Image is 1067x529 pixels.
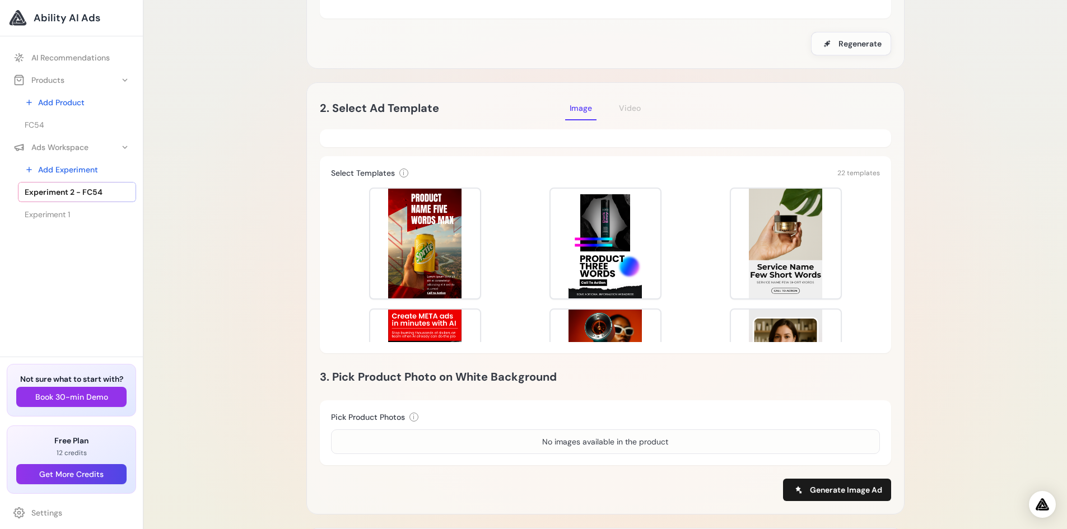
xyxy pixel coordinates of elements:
button: Products [7,70,136,90]
div: Products [13,74,64,86]
button: Video [614,96,645,120]
div: Ads Workspace [13,142,88,153]
a: FC54 [18,115,136,135]
span: Regenerate [838,38,882,49]
span: Video [619,103,641,113]
div: No images available in the product [542,436,668,447]
button: Get More Credits [16,464,127,484]
a: Add Experiment [18,160,136,180]
h3: Pick Product Photos [331,411,405,423]
button: Ads Workspace [7,137,136,157]
h3: Free Plan [16,435,127,446]
h2: 2. Select Ad Template [320,99,566,117]
span: 22 templates [837,168,880,177]
p: 12 credits [16,448,127,457]
span: Image [570,103,592,113]
a: Ability AI Ads [9,9,134,27]
a: Experiment 2 - FC54 [18,182,136,202]
span: Generate Image Ad [810,484,882,495]
div: Open Intercom Messenger [1029,491,1056,518]
button: Image [565,96,597,120]
span: Experiment 2 - FC54 [25,186,102,198]
button: Book 30-min Demo [16,387,127,407]
span: i [403,168,404,177]
a: Experiment 1 [18,204,136,224]
button: Generate Image Ad [783,479,891,501]
h3: Not sure what to start with? [16,373,127,385]
button: Regenerate [811,32,891,55]
a: Settings [7,503,136,523]
span: FC54 [25,119,44,130]
h3: Select Templates [331,167,395,179]
a: AI Recommendations [7,48,136,68]
span: i [413,413,414,422]
h2: 3. Pick Product Photo on White Background [320,368,891,386]
span: Experiment 1 [25,209,70,220]
span: Ability AI Ads [34,10,100,26]
a: Add Product [18,92,136,113]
